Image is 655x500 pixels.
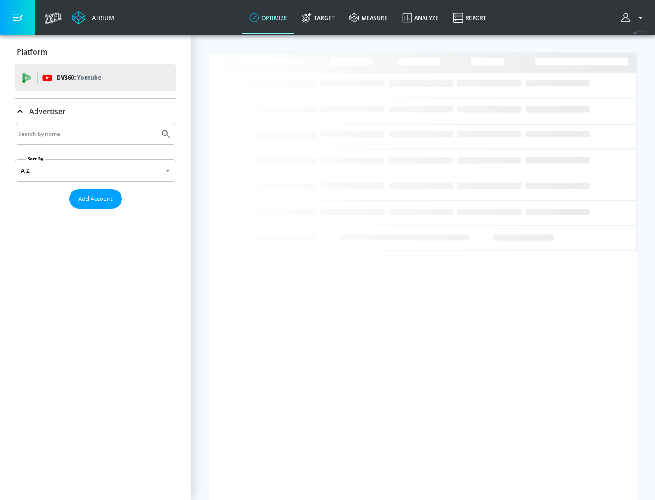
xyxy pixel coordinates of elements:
[18,128,156,140] input: Search by name
[17,47,47,57] p: Platform
[15,64,176,91] div: DV360: Youtube
[26,156,45,162] label: Sort By
[88,14,114,22] div: Atrium
[294,1,342,34] a: Target
[78,194,113,204] span: Add Account
[242,1,294,34] a: optimize
[446,1,494,34] a: Report
[15,124,176,216] div: Advertiser
[15,209,176,216] nav: list of Advertiser
[395,1,446,34] a: Analyze
[15,39,176,65] div: Platform
[15,159,176,182] div: A-Z
[77,73,101,82] p: Youtube
[69,189,122,209] button: Add Account
[72,11,114,25] a: Atrium
[57,73,101,83] p: DV360:
[342,1,395,34] a: measure
[15,99,176,124] div: Advertiser
[633,30,646,35] span: v 4.22.2
[29,106,65,116] p: Advertiser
